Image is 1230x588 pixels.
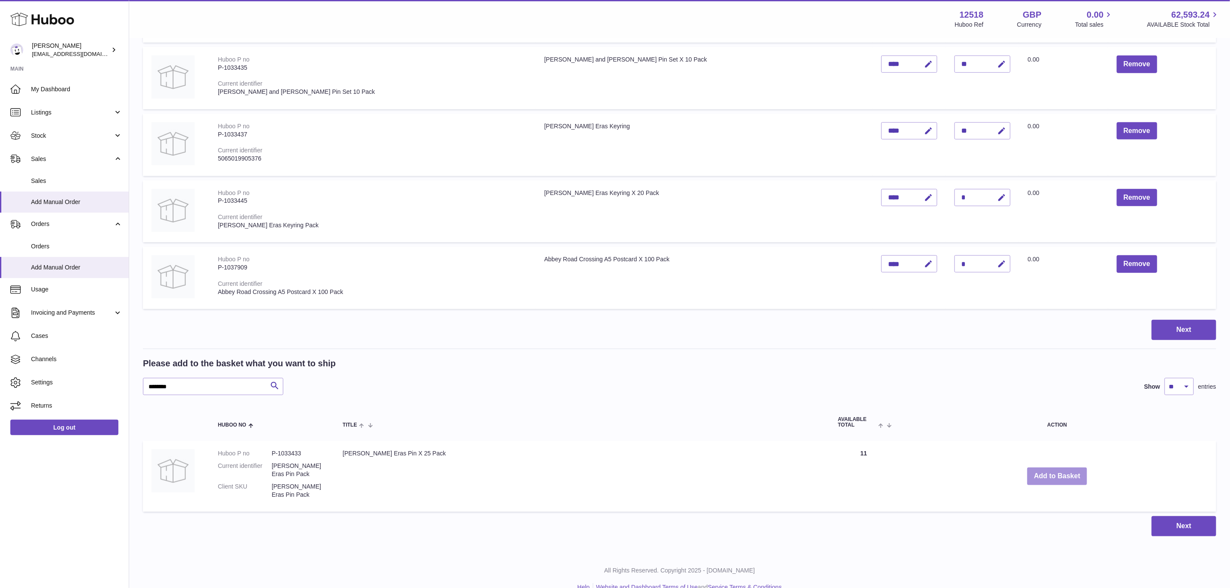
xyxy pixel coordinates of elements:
[536,180,873,243] td: [PERSON_NAME] Eras Keyring X 20 Pack
[536,114,873,176] td: [PERSON_NAME] Eras Keyring
[31,263,122,272] span: Add Manual Order
[898,408,1216,436] th: Action
[31,402,122,410] span: Returns
[1087,9,1104,21] span: 0.00
[218,221,527,229] div: [PERSON_NAME] Eras Keyring Pack
[32,42,109,58] div: [PERSON_NAME]
[218,64,527,72] div: P-1033435
[31,177,122,185] span: Sales
[31,198,122,206] span: Add Manual Order
[32,50,127,57] span: [EMAIL_ADDRESS][DOMAIN_NAME]
[31,132,113,140] span: Stock
[1017,21,1042,29] div: Currency
[1117,189,1157,207] button: Remove
[272,483,325,499] dd: [PERSON_NAME] Eras Pin Pack
[1171,9,1210,21] span: 62,593.24
[143,358,336,369] h2: Please add to the basket what you want to ship
[1028,256,1039,263] span: 0.00
[1198,383,1216,391] span: entries
[31,309,113,317] span: Invoicing and Payments
[218,189,250,196] div: Huboo P no
[31,378,122,387] span: Settings
[31,355,122,363] span: Channels
[31,242,122,251] span: Orders
[152,56,195,99] img: Liam and Noel Pin Set X 10 Pack
[1144,383,1160,391] label: Show
[334,441,829,511] td: [PERSON_NAME] Eras Pin X 25 Pack
[218,449,272,458] dt: Huboo P no
[136,566,1223,575] p: All Rights Reserved. Copyright 2025 - [DOMAIN_NAME]
[152,189,195,232] img: Taylor Eras Keyring X 20 Pack
[218,288,527,296] div: Abbey Road Crossing A5 Postcard X 100 Pack
[152,449,195,492] img: Taylor Eras Pin X 25 Pack
[31,155,113,163] span: Sales
[1027,467,1087,485] button: Add to Basket
[31,332,122,340] span: Cases
[1152,516,1216,536] button: Next
[218,280,263,287] div: Current identifier
[1023,9,1041,21] strong: GBP
[218,462,272,478] dt: Current identifier
[152,255,195,298] img: Abbey Road Crossing A5 Postcard X 100 Pack
[1117,56,1157,73] button: Remove
[272,449,325,458] dd: P-1033433
[218,483,272,499] dt: Client SKU
[218,197,527,205] div: P-1033445
[1028,56,1039,63] span: 0.00
[218,214,263,220] div: Current identifier
[272,462,325,478] dd: [PERSON_NAME] Eras Pin Pack
[1147,9,1220,29] a: 62,593.24 AVAILABLE Stock Total
[31,220,113,228] span: Orders
[152,122,195,165] img: Taylor Eras Keyring
[1152,320,1216,340] button: Next
[1117,122,1157,140] button: Remove
[10,420,118,435] a: Log out
[218,155,527,163] div: 5065019905376
[829,441,898,511] td: 11
[838,417,876,428] span: AVAILABLE Total
[218,80,263,87] div: Current identifier
[218,147,263,154] div: Current identifier
[218,56,250,63] div: Huboo P no
[10,43,23,56] img: internalAdmin-12518@internal.huboo.com
[1147,21,1220,29] span: AVAILABLE Stock Total
[218,123,250,130] div: Huboo P no
[31,85,122,93] span: My Dashboard
[31,285,122,294] span: Usage
[960,9,984,21] strong: 12518
[536,247,873,309] td: Abbey Road Crossing A5 Postcard X 100 Pack
[955,21,984,29] div: Huboo Ref
[31,108,113,117] span: Listings
[536,47,873,109] td: [PERSON_NAME] and [PERSON_NAME] Pin Set X 10 Pack
[218,130,527,139] div: P-1033437
[1117,255,1157,273] button: Remove
[1075,21,1113,29] span: Total sales
[1075,9,1113,29] a: 0.00 Total sales
[343,422,357,428] span: Title
[1028,123,1039,130] span: 0.00
[218,88,527,96] div: [PERSON_NAME] and [PERSON_NAME] Pin Set 10 Pack
[218,422,246,428] span: Huboo no
[218,256,250,263] div: Huboo P no
[218,263,527,272] div: P-1037909
[1028,189,1039,196] span: 0.00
